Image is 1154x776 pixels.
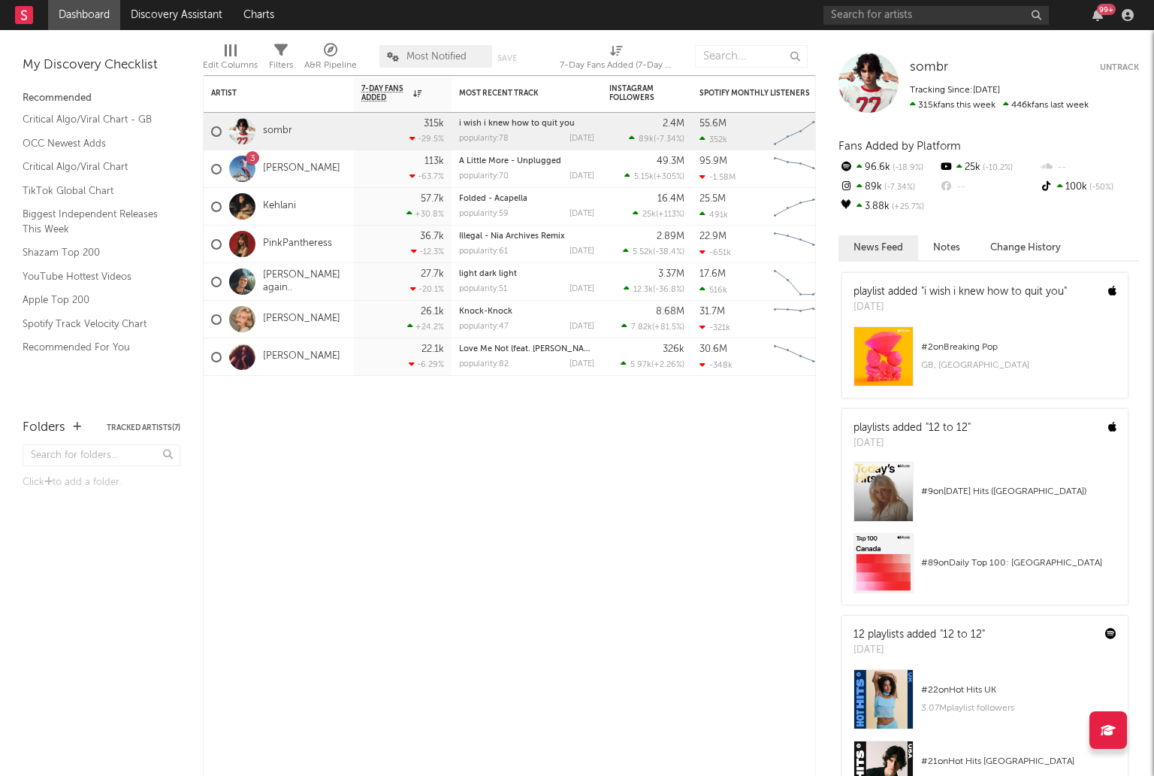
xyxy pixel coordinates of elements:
svg: Chart title [767,263,835,301]
span: 315k fans this week [910,101,995,110]
div: 17.6M [699,269,726,279]
div: GB, [GEOGRAPHIC_DATA] [921,356,1116,374]
div: 27.7k [421,269,444,279]
div: # 2 on Breaking Pop [921,338,1116,356]
a: "i wish i knew how to quit you" [921,286,1067,297]
a: sombr [910,60,948,75]
div: Edit Columns [203,38,258,81]
div: 3.88k [838,197,938,217]
div: +24.2 % [407,322,444,332]
span: +2.26 % [654,361,682,369]
div: 2.89M [657,232,684,241]
a: "12 to 12" [926,423,971,433]
a: "12 to 12" [940,629,985,640]
div: -348k [699,360,733,370]
div: Edit Columns [203,56,258,74]
a: Biggest Independent Releases This Week [23,206,165,237]
div: playlist added [853,284,1067,300]
span: 5.97k [630,361,651,369]
div: 55.6M [699,119,727,129]
a: [PERSON_NAME] again.. [263,269,346,295]
div: popularity: 70 [459,172,509,180]
div: ( ) [621,322,684,332]
button: Save [497,54,517,62]
div: popularity: 82 [459,360,509,368]
div: [DATE] [569,172,594,180]
a: #89onDaily Top 100: [GEOGRAPHIC_DATA] [842,533,1128,605]
div: Most Recent Track [459,89,572,98]
div: -- [1039,158,1139,177]
span: +113 % [658,211,682,219]
div: -12.3 % [411,247,444,256]
span: 7.82k [631,323,652,332]
div: 113k [424,156,444,166]
div: [DATE] [853,436,971,451]
div: Click to add a folder. [23,474,180,492]
a: [PERSON_NAME] [263,313,340,326]
div: ( ) [623,247,684,256]
div: [DATE] [569,323,594,331]
div: Spotify Monthly Listeners [699,89,812,98]
span: -36.8 % [655,286,682,294]
a: [PERSON_NAME] [263,350,340,363]
div: 16.4M [657,194,684,204]
a: Critical Algo/Viral Chart [23,159,165,175]
div: Recommended [23,89,180,108]
a: PinkPantheress [263,238,332,250]
a: #2onBreaking PopGB, [GEOGRAPHIC_DATA] [842,326,1128,398]
div: Filters [269,38,293,81]
span: 5.15k [634,173,654,181]
div: [DATE] [569,247,594,256]
a: Folded - Acapella [459,195,527,203]
a: YouTube Hottest Videos [23,268,165,285]
div: 100k [1039,177,1139,197]
div: 22.1k [421,344,444,354]
div: # 22 on Hot Hits UK [921,681,1116,699]
div: 3.37M [658,269,684,279]
div: -6.29 % [409,359,444,369]
span: 89k [639,135,654,144]
a: #9on[DATE] Hits ([GEOGRAPHIC_DATA]) [842,462,1128,533]
div: i wish i knew how to quit you [459,120,594,128]
a: i wish i knew how to quit you [459,120,575,128]
div: [DATE] [569,210,594,218]
div: 3.07M playlist followers [921,699,1116,717]
a: Spotify Track Velocity Chart [23,316,165,332]
button: 99+ [1092,9,1103,21]
button: Tracked Artists(7) [107,424,180,432]
div: Illegal - Nia Archives Remix [459,232,594,241]
div: -20.1 % [410,284,444,294]
span: -38.4 % [655,248,682,256]
svg: Chart title [767,150,835,188]
div: 96.6k [838,158,938,177]
span: -7.34 % [656,135,682,144]
div: 7-Day Fans Added (7-Day Fans Added) [560,38,672,81]
svg: Chart title [767,188,835,226]
input: Search... [695,45,808,68]
span: Fans Added by Platform [838,141,961,152]
div: -29.5 % [409,134,444,144]
div: # 9 on [DATE] Hits ([GEOGRAPHIC_DATA]) [921,483,1116,501]
a: Recommended For You [23,339,165,356]
div: ( ) [633,209,684,219]
div: Folders [23,419,65,437]
span: -10.2 % [980,164,1013,172]
div: 36.7k [420,232,444,241]
span: +305 % [656,173,682,181]
input: Search for folders... [23,444,180,466]
div: 57.7k [421,194,444,204]
div: Instagram Followers [609,84,662,102]
div: +30.8 % [406,209,444,219]
div: -1.58M [699,172,736,182]
div: 95.9M [699,156,727,166]
div: 352k [699,135,727,144]
div: popularity: 59 [459,210,509,218]
span: 25k [642,211,656,219]
div: 89k [838,177,938,197]
svg: Chart title [767,226,835,263]
div: 315k [424,119,444,129]
input: Search for artists [823,6,1049,25]
div: 26.1k [421,307,444,317]
div: Folded - Acapella [459,195,594,203]
div: # 89 on Daily Top 100: [GEOGRAPHIC_DATA] [921,554,1116,572]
